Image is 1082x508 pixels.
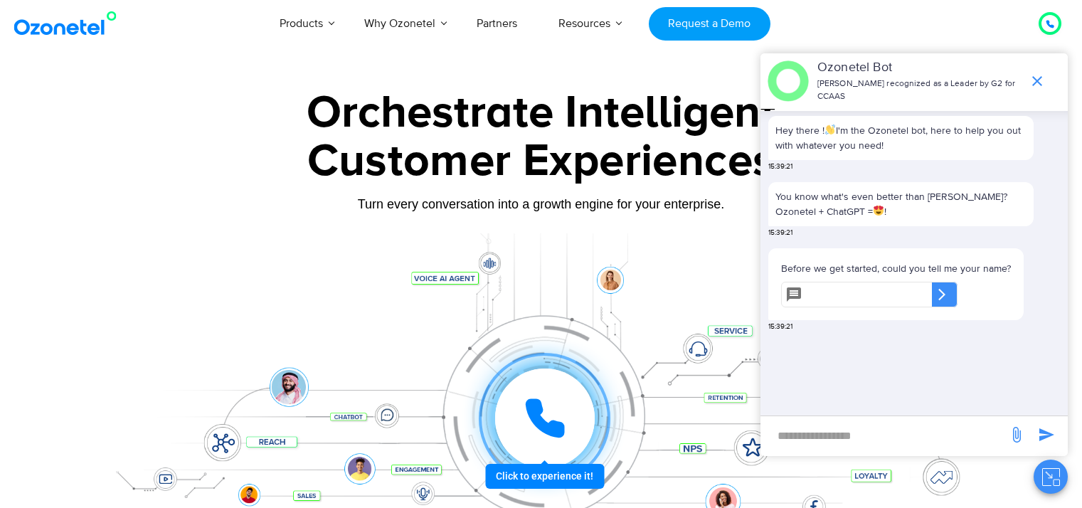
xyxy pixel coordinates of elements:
button: Close chat [1034,460,1068,494]
span: 15:39:21 [768,322,792,332]
span: send message [1032,420,1061,449]
span: 15:39:21 [768,228,792,238]
div: Orchestrate Intelligent [97,90,986,136]
p: Before we get started, could you tell me your name? [781,261,1011,276]
a: Request a Demo [649,7,770,41]
img: 😍 [874,206,884,216]
p: [PERSON_NAME] recognized as a Leader by G2 for CCAAS [817,78,1022,103]
div: Customer Experiences [97,127,986,196]
img: 👋 [825,125,835,134]
img: header [768,60,809,102]
p: Ozonetel Bot [817,58,1022,78]
span: send message [1002,420,1031,449]
span: 15:39:21 [768,162,792,172]
span: end chat or minimize [1023,67,1051,95]
div: new-msg-input [768,423,1001,449]
div: Turn every conversation into a growth engine for your enterprise. [97,196,986,212]
p: You know what's even better than [PERSON_NAME]? Ozonetel + ChatGPT = ! [775,189,1027,219]
p: Hey there ! I'm the Ozonetel bot, here to help you out with whatever you need! [775,123,1027,153]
